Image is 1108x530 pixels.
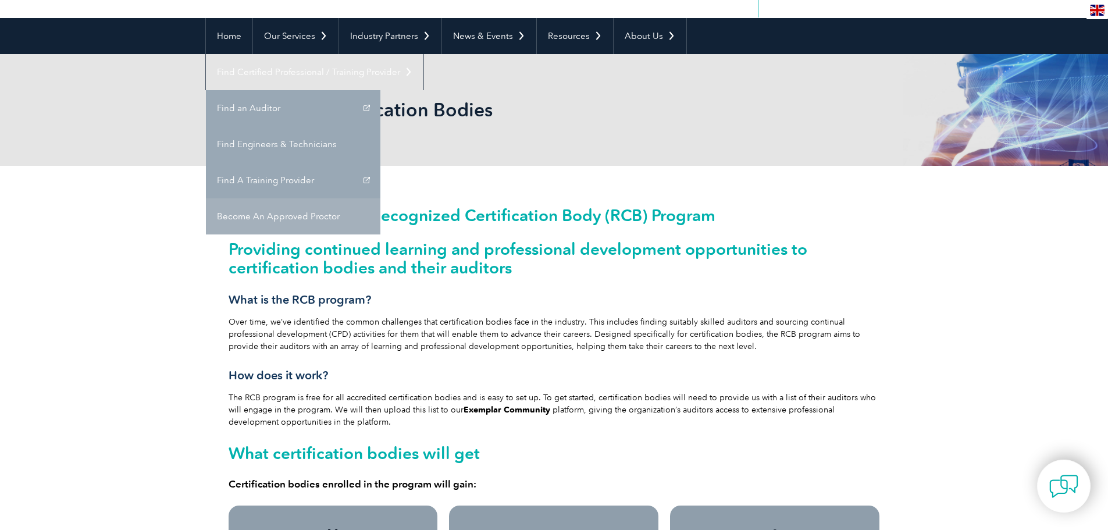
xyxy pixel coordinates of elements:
a: Resources [537,18,613,54]
h3: How does it work? [229,368,880,383]
a: About Us [614,18,686,54]
a: Our Services [253,18,339,54]
div: Over time, we’ve identified the common challenges that certification bodies face in the industry.... [229,207,880,490]
a: News & Events [442,18,536,54]
a: Home [206,18,252,54]
a: Exemplar Community [464,405,550,415]
h4: Certification bodies enrolled in the program will gain: [229,478,880,490]
a: Industry Partners [339,18,441,54]
a: Find Certified Professional / Training Provider [206,54,423,90]
a: Find A Training Provider [206,162,380,198]
a: Find an Auditor [206,90,380,126]
a: Become An Approved Proctor [206,198,380,234]
h1: Exemplar Global’s Recognized Certification Body (RCB) Program [229,207,880,224]
a: Find Engineers & Technicians [206,126,380,162]
h2: What certification bodies will get [229,444,880,463]
img: contact-chat.png [1049,472,1078,501]
h2: Providing continued learning and professional development opportunities to certification bodies a... [229,240,880,277]
img: en [1090,5,1105,16]
h3: What is the RCB program? [229,293,880,307]
h2: Programs for Certification Bodies [205,101,694,119]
